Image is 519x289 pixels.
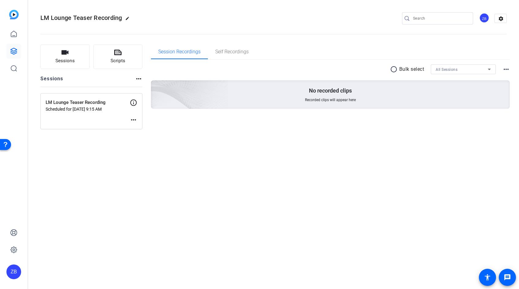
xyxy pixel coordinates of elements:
ngx-avatar: Zephan Blaxberg [479,13,490,24]
p: Scheduled for [DATE] 9:15 AM [46,107,130,112]
img: blue-gradient.svg [9,10,19,19]
mat-icon: more_horiz [502,66,510,73]
span: Recorded clips will appear here [305,97,356,102]
mat-icon: edit [125,16,133,24]
p: Bulk select [399,66,424,73]
h2: Sessions [40,75,63,87]
div: ZB [6,264,21,279]
mat-icon: more_horiz [130,116,137,124]
mat-icon: accessibility [484,274,491,281]
span: Sessions [55,57,75,64]
img: embarkstudio-empty-session.png [82,20,228,153]
div: ZB [479,13,489,23]
input: Search [413,15,468,22]
mat-icon: more_horiz [135,75,142,82]
span: LM Lounge Teaser Recording [40,14,122,21]
span: Scripts [111,57,125,64]
span: Self Recordings [215,49,249,54]
mat-icon: message [504,274,511,281]
p: LM Lounge Teaser Recording [46,99,130,106]
button: Scripts [93,44,143,69]
span: Session Recordings [158,49,201,54]
p: No recorded clips [309,87,352,94]
span: All Sessions [436,67,457,72]
mat-icon: radio_button_unchecked [390,66,399,73]
mat-icon: settings [495,14,507,23]
button: Sessions [40,44,90,69]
